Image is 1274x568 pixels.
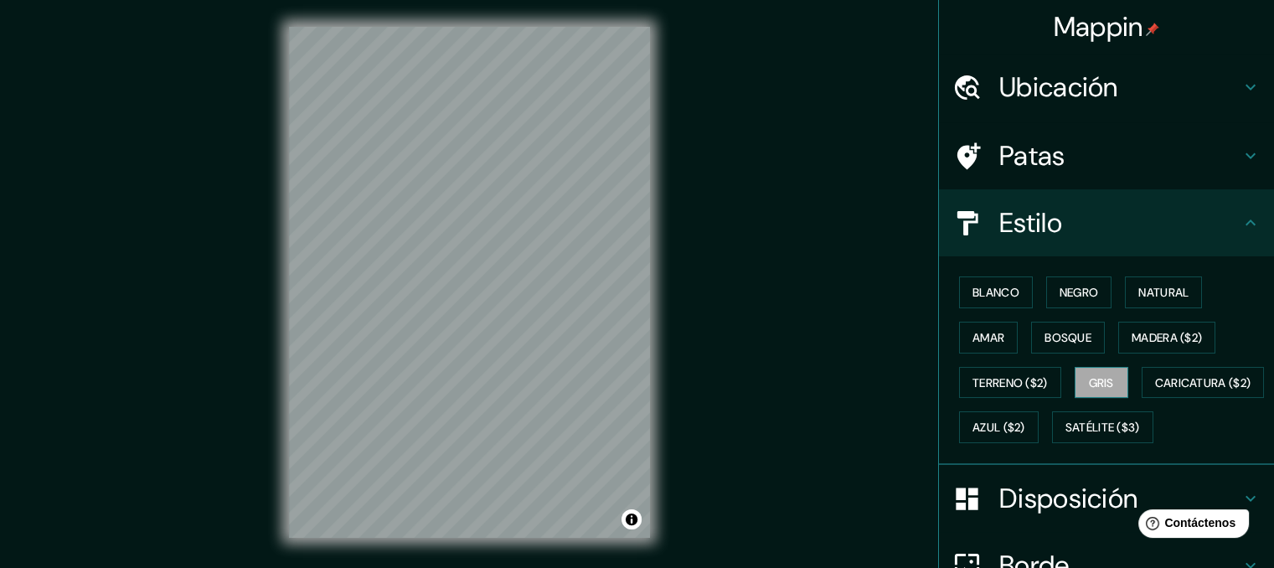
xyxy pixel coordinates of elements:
button: Amar [959,322,1018,354]
div: Patas [939,122,1274,189]
button: Gris [1075,367,1128,399]
button: Caricatura ($2) [1142,367,1265,399]
button: Madera ($2) [1118,322,1215,354]
font: Amar [972,330,1004,345]
font: Terreno ($2) [972,375,1048,390]
font: Bosque [1044,330,1091,345]
button: Negro [1046,276,1112,308]
button: Satélite ($3) [1052,411,1153,443]
img: pin-icon.png [1146,23,1159,36]
font: Mappin [1054,9,1143,44]
button: Bosque [1031,322,1105,354]
button: Terreno ($2) [959,367,1061,399]
font: Gris [1089,375,1114,390]
font: Azul ($2) [972,421,1025,436]
button: Blanco [959,276,1033,308]
font: Natural [1138,285,1189,300]
iframe: Lanzador de widgets de ayuda [1125,503,1256,550]
font: Estilo [999,205,1062,240]
font: Disposición [999,481,1137,516]
div: Disposición [939,465,1274,532]
font: Patas [999,138,1065,173]
font: Ubicación [999,70,1118,105]
div: Estilo [939,189,1274,256]
font: Blanco [972,285,1019,300]
button: Azul ($2) [959,411,1039,443]
canvas: Mapa [289,27,650,538]
font: Negro [1060,285,1099,300]
button: Activar o desactivar atribución [622,509,642,529]
button: Natural [1125,276,1202,308]
font: Caricatura ($2) [1155,375,1251,390]
font: Satélite ($3) [1065,421,1140,436]
div: Ubicación [939,54,1274,121]
font: Madera ($2) [1132,330,1202,345]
